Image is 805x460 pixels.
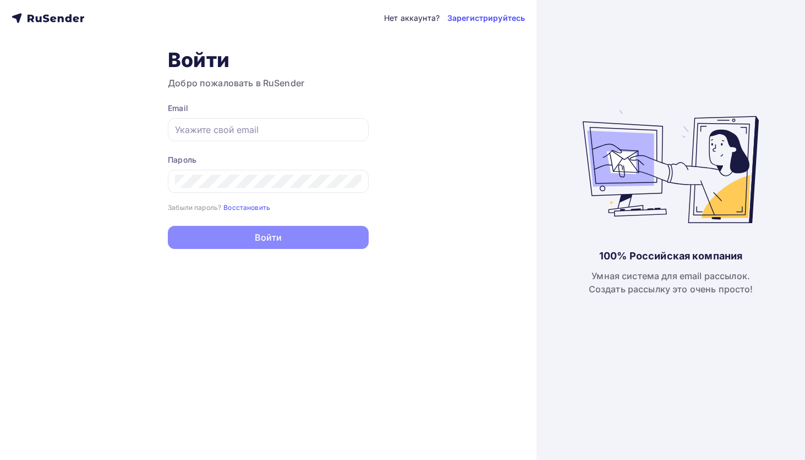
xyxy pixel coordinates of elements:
h1: Войти [168,48,369,72]
button: Войти [168,226,369,249]
a: Восстановить [223,202,270,212]
input: Укажите свой email [175,123,362,136]
div: Умная система для email рассылок. Создать рассылку это очень просто! [589,269,753,296]
small: Восстановить [223,203,270,212]
div: Пароль [168,154,369,165]
h3: Добро пожаловать в RuSender [168,76,369,90]
a: Зарегистрируйтесь [447,13,525,24]
div: 100% Российская компания [599,250,742,263]
div: Нет аккаунта? [384,13,440,24]
div: Email [168,103,369,114]
small: Забыли пароль? [168,203,221,212]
